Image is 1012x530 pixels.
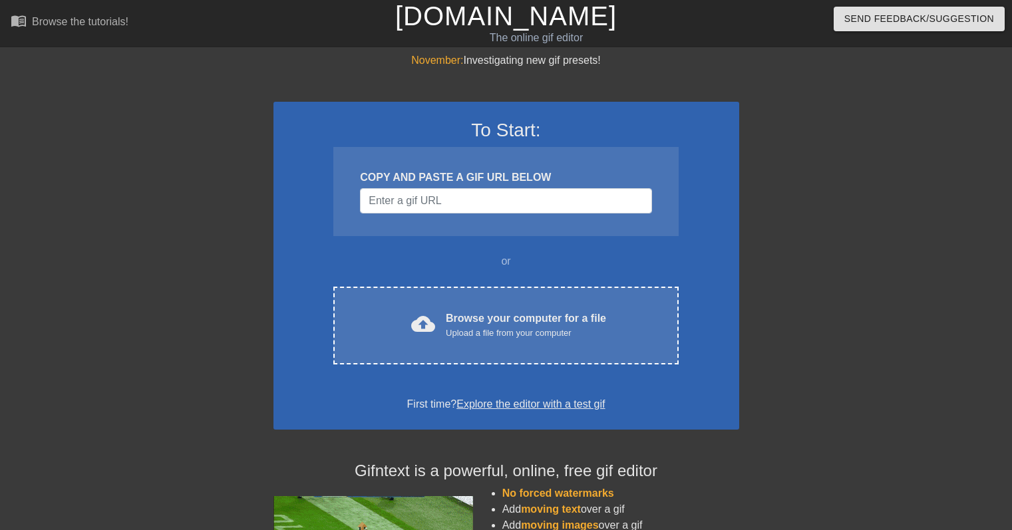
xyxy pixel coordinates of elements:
div: COPY AND PASTE A GIF URL BELOW [360,170,651,186]
div: Investigating new gif presets! [273,53,739,68]
span: No forced watermarks [502,487,614,499]
div: The online gif editor [344,30,729,46]
span: moving text [521,503,581,515]
h3: To Start: [291,119,722,142]
a: Browse the tutorials! [11,13,128,33]
span: Send Feedback/Suggestion [844,11,994,27]
input: Username [360,188,651,213]
span: cloud_upload [411,312,435,336]
div: Browse your computer for a file [446,311,606,340]
div: First time? [291,396,722,412]
a: [DOMAIN_NAME] [395,1,617,31]
li: Add over a gif [502,501,739,517]
a: Explore the editor with a test gif [456,398,605,410]
span: menu_book [11,13,27,29]
span: November: [411,55,463,66]
div: Upload a file from your computer [446,327,606,340]
button: Send Feedback/Suggestion [834,7,1005,31]
div: Browse the tutorials! [32,16,128,27]
h4: Gifntext is a powerful, online, free gif editor [273,462,739,481]
div: or [308,253,705,269]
